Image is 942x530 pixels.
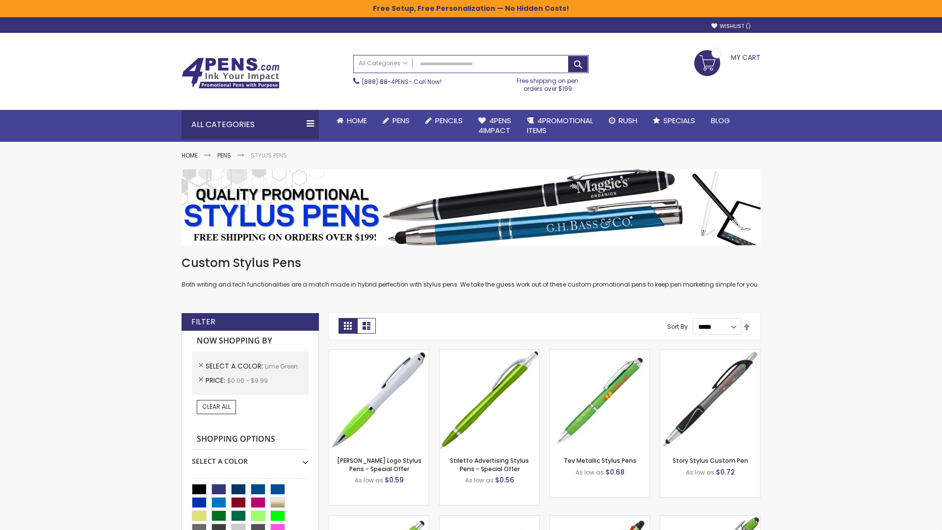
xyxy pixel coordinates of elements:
[550,350,650,450] img: Tev Metallic Stylus Pens-Lime Green
[362,78,442,86] span: - Call Now!
[440,349,539,358] a: Stiletto Advertising Stylus Pens-Lime Green
[182,255,760,271] h1: Custom Stylus Pens
[686,468,714,477] span: As low as
[347,115,367,126] span: Home
[711,115,730,126] span: Blog
[329,515,429,524] a: Pearl Element Stylus Pens-Lime Green
[182,255,760,289] div: Both writing and tech functionalities are a match made in hybrid perfection with stylus pens. We ...
[182,57,280,89] img: 4Pens Custom Pens and Promotional Products
[576,468,604,477] span: As low as
[519,110,601,142] a: 4PROMOTIONALITEMS
[495,475,514,485] span: $0.56
[355,476,383,484] span: As low as
[440,350,539,450] img: Stiletto Advertising Stylus Pens-Lime Green
[527,115,593,135] span: 4PROMOTIONAL ITEMS
[564,456,636,465] a: Tev Metallic Stylus Pens
[192,450,309,466] div: Select A Color
[392,115,410,126] span: Pens
[197,400,236,414] a: Clear All
[440,515,539,524] a: Cyber Stylus 0.7mm Fine Point Gel Grip Pen-Lime Green
[660,350,760,450] img: Story Stylus Custom Pen-Lime Green
[667,322,688,331] label: Sort By
[206,375,227,385] span: Price
[375,110,418,132] a: Pens
[660,515,760,524] a: 4P-MS8B-Lime Green
[217,151,231,159] a: Pens
[354,55,413,72] a: All Categories
[645,110,703,132] a: Specials
[418,110,471,132] a: Pencils
[550,515,650,524] a: Orbitor 4 Color Assorted Ink Metallic Stylus Pens-Lime Green
[601,110,645,132] a: Rush
[703,110,738,132] a: Blog
[471,110,519,142] a: 4Pens4impact
[673,456,748,465] a: Story Stylus Custom Pen
[465,476,494,484] span: As low as
[227,376,268,385] span: $0.00 - $9.99
[202,402,231,411] span: Clear All
[663,115,695,126] span: Specials
[362,78,409,86] a: (888) 88-4PENS
[337,456,421,473] a: [PERSON_NAME] Logo Stylus Pens - Special Offer
[329,350,429,450] img: Kimberly Logo Stylus Pens-Lime Green
[182,110,319,139] div: All Categories
[507,73,589,93] div: Free shipping on pen orders over $199
[435,115,463,126] span: Pencils
[182,151,198,159] a: Home
[206,361,265,371] span: Select A Color
[550,349,650,358] a: Tev Metallic Stylus Pens-Lime Green
[265,362,298,371] span: Lime Green
[619,115,637,126] span: Rush
[385,475,404,485] span: $0.59
[182,169,760,245] img: Stylus Pens
[716,467,735,477] span: $0.72
[191,317,215,327] strong: Filter
[192,331,309,351] strong: Now Shopping by
[478,115,511,135] span: 4Pens 4impact
[329,349,429,358] a: Kimberly Logo Stylus Pens-Lime Green
[339,318,357,334] strong: Grid
[711,23,751,30] a: Wishlist
[359,59,408,67] span: All Categories
[192,429,309,450] strong: Shopping Options
[605,467,625,477] span: $0.68
[251,151,287,159] strong: Stylus Pens
[329,110,375,132] a: Home
[450,456,529,473] a: Stiletto Advertising Stylus Pens - Special Offer
[660,349,760,358] a: Story Stylus Custom Pen-Lime Green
